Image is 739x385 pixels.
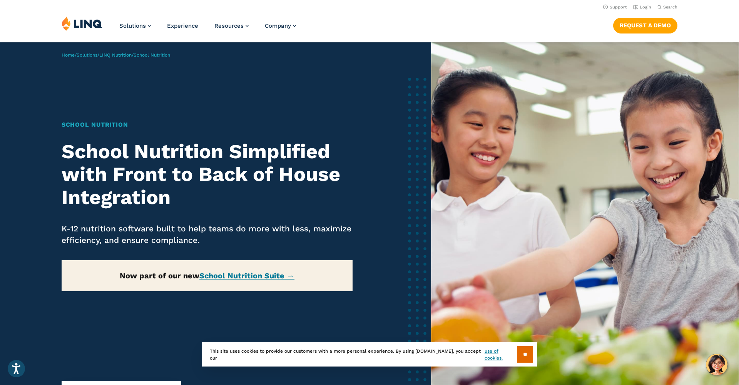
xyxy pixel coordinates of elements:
[62,52,75,58] a: Home
[613,16,677,33] nav: Button Navigation
[62,120,353,129] h1: School Nutrition
[633,5,651,10] a: Login
[265,22,296,29] a: Company
[62,223,353,246] p: K-12 nutrition software built to help teams do more with less, maximize efficiency, and ensure co...
[62,16,102,31] img: LINQ | K‑12 Software
[214,22,249,29] a: Resources
[199,271,294,280] a: School Nutrition Suite →
[706,354,727,375] button: Hello, have a question? Let’s chat.
[265,22,291,29] span: Company
[134,52,170,58] span: School Nutrition
[202,342,537,367] div: This site uses cookies to provide our customers with a more personal experience. By using [DOMAIN...
[214,22,244,29] span: Resources
[657,4,677,10] button: Open Search Bar
[613,18,677,33] a: Request a Demo
[603,5,627,10] a: Support
[119,22,151,29] a: Solutions
[62,52,170,58] span: / / /
[663,5,677,10] span: Search
[119,16,296,42] nav: Primary Navigation
[119,22,146,29] span: Solutions
[485,348,517,362] a: use of cookies.
[120,271,294,280] strong: Now part of our new
[99,52,132,58] a: LINQ Nutrition
[62,140,353,209] h2: School Nutrition Simplified with Front to Back of House Integration
[167,22,198,29] a: Experience
[77,52,97,58] a: Solutions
